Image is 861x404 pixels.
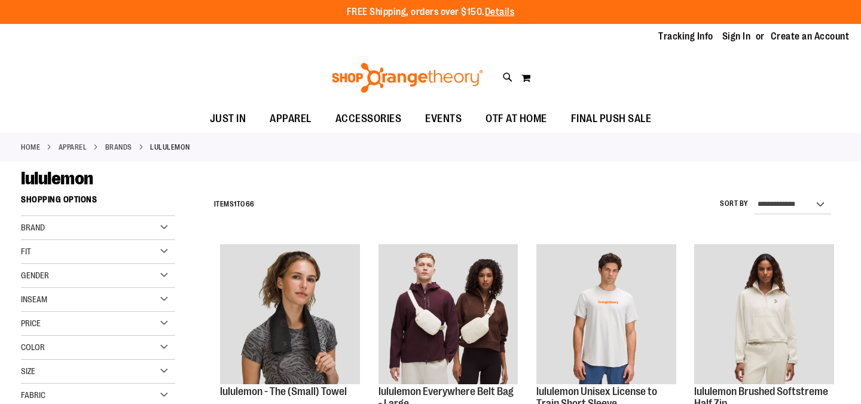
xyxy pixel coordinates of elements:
span: Inseam [21,294,47,304]
a: Sign In [722,30,751,43]
a: lululemon Brushed Softstreme Half Zip [694,244,834,386]
a: lululemon Everywhere Belt Bag - Large [378,244,518,386]
span: ACCESSORIES [335,105,402,132]
strong: Shopping Options [21,189,175,216]
img: lululemon Unisex License to Train Short Sleeve [536,244,676,384]
strong: lululemon [150,142,190,153]
span: Color [21,342,45,352]
a: APPAREL [59,142,87,153]
a: lululemon - The (Small) Towel [220,244,360,386]
span: lululemon [21,168,93,189]
span: Fit [21,247,31,256]
p: FREE Shipping, orders over $150. [347,5,515,19]
a: OTF AT HOME [474,105,559,133]
h2: Items to [214,195,255,214]
a: lululemon Unisex License to Train Short Sleeve [536,244,676,386]
a: FINAL PUSH SALE [559,105,664,133]
a: APPAREL [258,105,323,132]
img: lululemon Everywhere Belt Bag - Large [378,244,518,384]
img: Shop Orangetheory [330,63,485,93]
span: FINAL PUSH SALE [571,105,652,132]
img: lululemon - The (Small) Towel [220,244,360,384]
span: Size [21,366,35,376]
a: Details [485,7,515,17]
span: JUST IN [210,105,246,132]
span: Gender [21,271,49,280]
a: lululemon - The (Small) Towel [220,385,347,397]
span: 1 [234,200,237,208]
span: 66 [246,200,255,208]
span: APPAREL [270,105,312,132]
img: lululemon Brushed Softstreme Half Zip [694,244,834,384]
a: JUST IN [198,105,258,133]
a: Create an Account [771,30,850,43]
span: Fabric [21,390,45,400]
span: OTF AT HOME [486,105,547,132]
span: Price [21,318,41,328]
a: Tracking Info [658,30,713,43]
a: BRANDS [105,142,132,153]
span: EVENTS [425,105,462,132]
label: Sort By [720,199,749,209]
a: EVENTS [413,105,474,133]
a: ACCESSORIES [323,105,414,133]
span: Brand [21,223,45,232]
a: Home [21,142,40,153]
